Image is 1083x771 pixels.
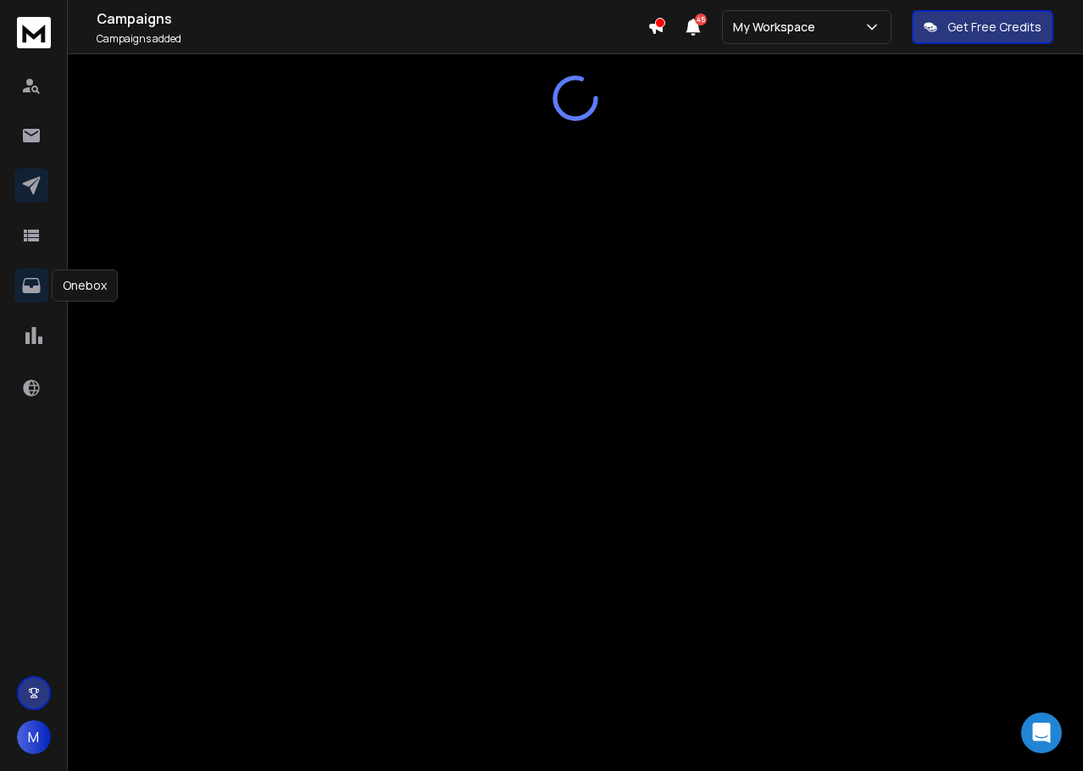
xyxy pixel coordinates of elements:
[52,269,118,302] div: Onebox
[17,720,51,754] button: M
[733,19,822,36] p: My Workspace
[97,8,647,29] h1: Campaigns
[17,17,51,48] img: logo
[947,19,1041,36] p: Get Free Credits
[695,14,707,25] span: 45
[97,32,647,46] p: Campaigns added
[912,10,1053,44] button: Get Free Credits
[1021,713,1062,753] div: Open Intercom Messenger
